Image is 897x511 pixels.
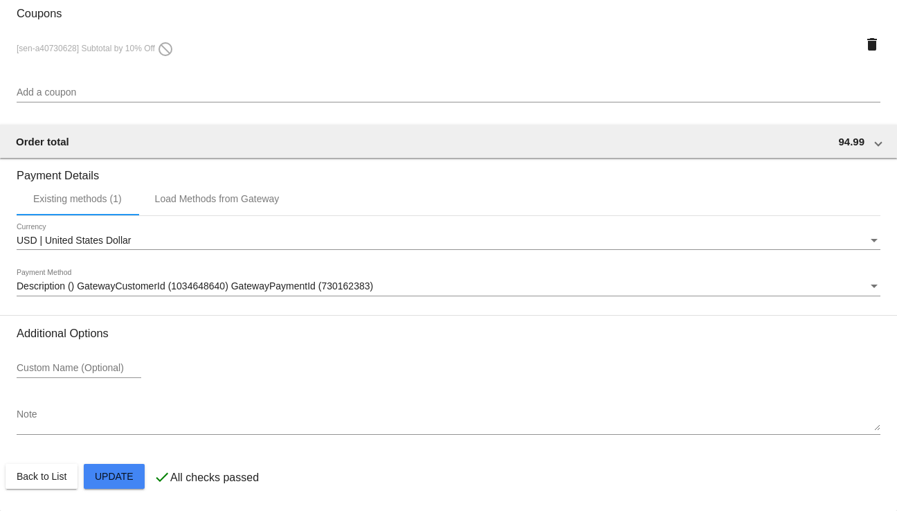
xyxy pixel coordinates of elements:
button: Back to List [6,464,78,489]
span: Update [95,471,134,482]
div: Load Methods from Gateway [155,193,280,204]
span: [sen-a40730628] Subtotal by 10% Off [17,44,174,53]
input: Add a coupon [17,87,880,98]
h3: Payment Details [17,159,880,182]
mat-select: Payment Method [17,281,880,292]
span: Order total [16,136,69,147]
span: Description () GatewayCustomerId (1034648640) GatewayPaymentId (730162383) [17,280,373,292]
button: Update [84,464,145,489]
span: USD | United States Dollar [17,235,131,246]
input: Custom Name (Optional) [17,363,141,374]
h3: Additional Options [17,327,880,340]
span: Back to List [17,471,66,482]
mat-icon: delete [864,36,880,53]
mat-select: Currency [17,235,880,246]
mat-icon: do_not_disturb [157,41,174,57]
div: Existing methods (1) [33,193,122,204]
span: 94.99 [838,136,864,147]
mat-icon: check [154,469,170,485]
p: All checks passed [170,472,259,484]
